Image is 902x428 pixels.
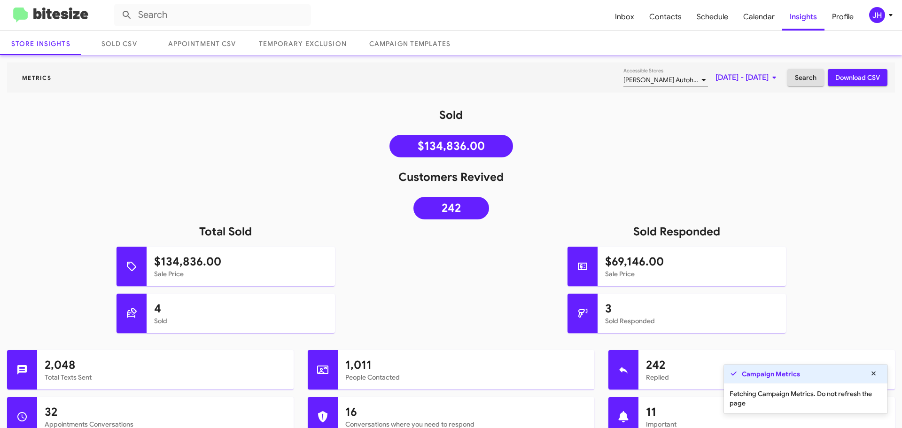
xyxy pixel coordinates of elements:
h1: 2,048 [45,358,286,373]
button: Download CSV [828,69,887,86]
h1: 1,011 [345,358,587,373]
button: Search [787,69,824,86]
mat-card-subtitle: Sale Price [605,269,778,279]
a: Campaign Templates [358,32,462,55]
span: 242 [442,203,461,213]
span: [DATE] - [DATE] [715,69,780,86]
div: Fetching Campaign Metrics. Do not refresh the page [724,383,887,413]
span: $134,836.00 [418,141,485,151]
h1: 32 [45,405,286,420]
a: Temporary Exclusion [248,32,358,55]
button: [DATE] - [DATE] [708,69,787,86]
a: Contacts [642,3,689,31]
button: JH [861,7,892,23]
h1: 3 [605,301,778,316]
a: Sold CSV [82,32,157,55]
a: Profile [824,3,861,31]
mat-card-subtitle: Sold Responded [605,316,778,326]
a: Schedule [689,3,736,31]
h1: $134,836.00 [154,254,327,269]
a: Insights [782,3,824,31]
h1: 11 [646,405,887,420]
a: Calendar [736,3,782,31]
mat-card-subtitle: Replied [646,373,887,382]
mat-card-subtitle: People Contacted [345,373,587,382]
mat-card-subtitle: Sale Price [154,269,327,279]
h1: 16 [345,405,587,420]
div: JH [869,7,885,23]
span: [PERSON_NAME] Autohaus [623,76,704,84]
span: Download CSV [835,69,880,86]
h1: 242 [646,358,887,373]
mat-card-subtitle: Total Texts Sent [45,373,286,382]
strong: Campaign Metrics [742,369,800,379]
input: Search [114,4,311,26]
a: Inbox [607,3,642,31]
h1: $69,146.00 [605,254,778,269]
mat-card-subtitle: Sold [154,316,327,326]
h1: 4 [154,301,327,316]
a: Appointment CSV [157,32,248,55]
span: Search [795,69,816,86]
span: Metrics [15,74,59,81]
h1: Sold Responded [451,224,902,239]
